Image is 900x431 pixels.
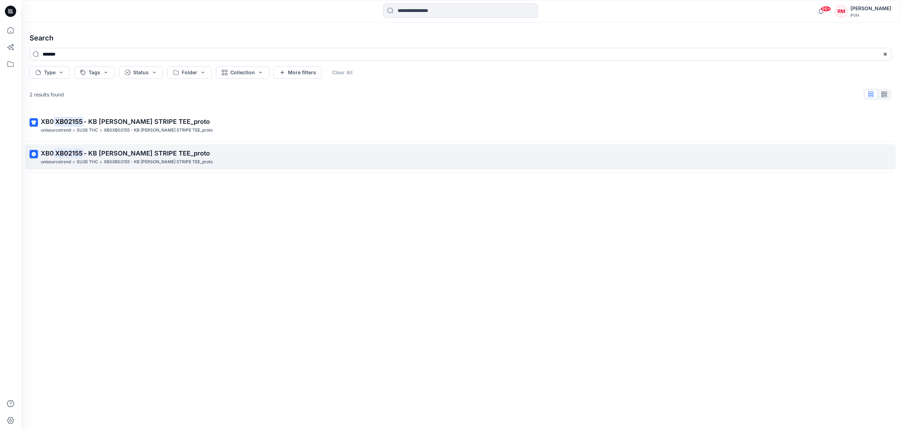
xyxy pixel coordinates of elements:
a: XB0XB02155- KB [PERSON_NAME] STRIPE TEE_protounisourcetrend>SU26 THC>XB0XB02155 - KB [PERSON_NAME... [25,144,896,170]
p: XB0XB02155 - KB SS HILFIGER STRIPE TEE_proto [104,127,213,134]
p: > [99,127,102,134]
a: XB0XB02155- KB [PERSON_NAME] STRIPE TEE_protounisourcetrend>SU26 THC>XB0XB02155 - KB [PERSON_NAME... [25,113,896,138]
p: > [72,127,75,134]
div: [PERSON_NAME] [850,4,891,13]
span: XB0 [41,118,54,125]
p: SU26 THC [77,127,98,134]
p: 2 results found [30,91,64,98]
button: Folder [167,66,212,79]
p: XB0XB02155 - KB SS HILFIGER STRIPE TEE_proto [104,158,213,166]
button: Status [119,66,163,79]
p: > [72,158,75,166]
span: 99+ [821,6,831,12]
button: Type [30,66,70,79]
div: PVH [850,13,891,18]
span: - KB [PERSON_NAME] STRIPE TEE_proto [84,118,210,125]
div: RM [835,5,848,18]
span: - KB [PERSON_NAME] STRIPE TEE_proto [84,150,210,157]
p: unisourcetrend [41,158,71,166]
p: SU26 THC [77,158,98,166]
mark: XB02155 [54,148,84,158]
p: unisourcetrend [41,127,71,134]
p: > [99,158,102,166]
mark: XB02155 [54,116,84,126]
button: Collection [216,66,269,79]
span: XB0 [41,150,54,157]
button: More filters [274,66,322,79]
button: Tags [74,66,115,79]
h4: Search [24,28,897,48]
